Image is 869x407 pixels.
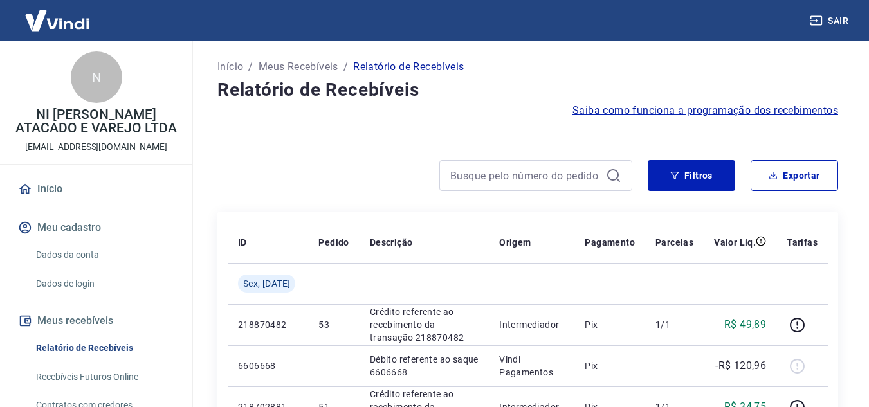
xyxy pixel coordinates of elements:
[450,166,601,185] input: Busque pelo número do pedido
[499,353,564,379] p: Vindi Pagamentos
[15,1,99,40] img: Vindi
[499,236,531,249] p: Origem
[353,59,464,75] p: Relatório de Recebíveis
[715,358,766,374] p: -R$ 120,96
[370,353,479,379] p: Débito referente ao saque 6606668
[585,236,635,249] p: Pagamento
[585,359,635,372] p: Pix
[655,236,693,249] p: Parcelas
[318,236,349,249] p: Pedido
[724,317,766,332] p: R$ 49,89
[370,305,479,344] p: Crédito referente ao recebimento da transação 218870482
[15,213,177,242] button: Meu cadastro
[217,59,243,75] a: Início
[238,359,298,372] p: 6606668
[751,160,838,191] button: Exportar
[71,51,122,103] div: N
[807,9,854,33] button: Sair
[243,277,290,290] span: Sex, [DATE]
[15,307,177,335] button: Meus recebíveis
[572,103,838,118] a: Saiba como funciona a programação dos recebimentos
[585,318,635,331] p: Pix
[787,236,818,249] p: Tarifas
[31,335,177,361] a: Relatório de Recebíveis
[370,236,413,249] p: Descrição
[31,242,177,268] a: Dados da conta
[238,318,298,331] p: 218870482
[499,318,564,331] p: Intermediador
[217,77,838,103] h4: Relatório de Recebíveis
[648,160,735,191] button: Filtros
[714,236,756,249] p: Valor Líq.
[343,59,348,75] p: /
[259,59,338,75] a: Meus Recebíveis
[238,236,247,249] p: ID
[655,359,693,372] p: -
[15,175,177,203] a: Início
[25,140,167,154] p: [EMAIL_ADDRESS][DOMAIN_NAME]
[248,59,253,75] p: /
[318,318,349,331] p: 53
[31,271,177,297] a: Dados de login
[31,364,177,390] a: Recebíveis Futuros Online
[10,108,182,135] p: NI [PERSON_NAME] ATACADO E VAREJO LTDA
[655,318,693,331] p: 1/1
